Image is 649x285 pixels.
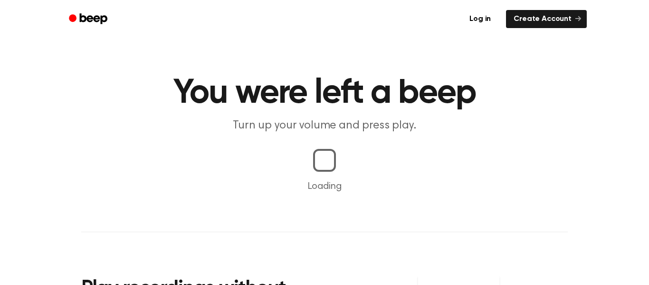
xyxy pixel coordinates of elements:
[460,8,500,30] a: Log in
[142,118,507,134] p: Turn up your volume and press play.
[81,76,568,110] h1: You were left a beep
[506,10,587,28] a: Create Account
[11,179,638,194] p: Loading
[62,10,116,29] a: Beep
